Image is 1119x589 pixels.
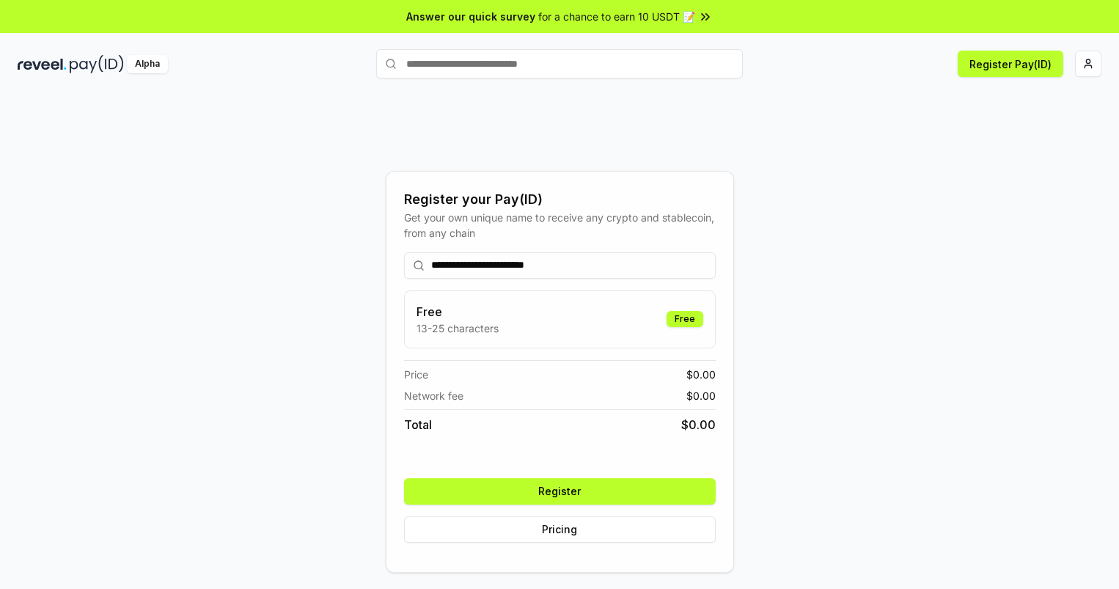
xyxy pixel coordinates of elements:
[681,416,716,433] span: $ 0.00
[404,388,463,403] span: Network fee
[127,55,168,73] div: Alpha
[686,367,716,382] span: $ 0.00
[667,311,703,327] div: Free
[404,189,716,210] div: Register your Pay(ID)
[18,55,67,73] img: reveel_dark
[406,9,535,24] span: Answer our quick survey
[417,303,499,321] h3: Free
[958,51,1063,77] button: Register Pay(ID)
[404,478,716,505] button: Register
[70,55,124,73] img: pay_id
[404,210,716,241] div: Get your own unique name to receive any crypto and stablecoin, from any chain
[404,416,432,433] span: Total
[686,388,716,403] span: $ 0.00
[404,516,716,543] button: Pricing
[417,321,499,336] p: 13-25 characters
[404,367,428,382] span: Price
[538,9,695,24] span: for a chance to earn 10 USDT 📝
